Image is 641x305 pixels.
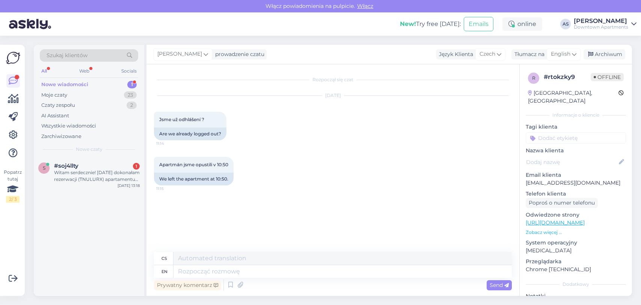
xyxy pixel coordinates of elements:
div: Prywatny komentarz [154,280,221,290]
div: Dodatkowy [526,281,626,288]
div: Archiwum [584,49,625,59]
p: Zobacz więcej ... [526,229,626,236]
div: 23 [124,91,137,99]
div: cs [161,252,167,265]
div: 2 [127,102,137,109]
div: Rozpoczął się czat [154,76,512,83]
div: Witam serdecznie! [DATE] dokonałam rezerwacji (TNULURX) apartamentu na miesiąc. Podałam detale ka... [54,169,140,183]
div: Are we already logged out? [154,127,226,140]
div: We left the apartment at 10:50. [154,173,234,185]
p: Notatki [526,292,626,300]
span: 11:15 [156,186,184,191]
input: Dodaj nazwę [526,158,617,166]
div: Język Klienta [436,50,473,58]
a: [PERSON_NAME]Downtown Apartments [574,18,636,30]
p: Email klienta [526,171,626,179]
span: Send [490,282,509,288]
div: All [40,66,48,76]
div: online [502,17,542,31]
div: Informacje o kliencie [526,112,626,118]
span: Włącz [355,3,376,9]
div: [GEOGRAPHIC_DATA], [GEOGRAPHIC_DATA] [528,89,618,105]
div: Zarchiwizowane [41,133,81,140]
div: Nowe wiadomości [41,81,88,88]
input: Dodać etykietę [526,132,626,144]
p: [EMAIL_ADDRESS][DOMAIN_NAME] [526,179,626,187]
p: Nazwa klienta [526,147,626,155]
span: s [43,165,45,171]
p: [MEDICAL_DATA] [526,247,626,255]
a: [URL][DOMAIN_NAME] [526,219,585,226]
img: Askly Logo [6,51,20,65]
div: 1 [133,163,140,170]
span: English [551,50,570,58]
span: Jsme už odhlášení ? [159,117,204,122]
span: #soj4llty [54,162,78,169]
div: [PERSON_NAME] [574,18,628,24]
p: Tagi klienta [526,123,626,131]
div: [DATE] [154,92,512,99]
div: prowadzenie czatu [212,50,264,58]
span: Nowe czaty [76,146,103,153]
p: Chrome [TECHNICAL_ID] [526,266,626,273]
span: Szukaj klientów [47,52,87,59]
span: [PERSON_NAME] [157,50,202,58]
div: Poproś o numer telefonu [526,198,598,208]
span: r [532,75,535,81]
p: Przeglądarka [526,258,626,266]
p: Telefon klienta [526,190,626,198]
div: 1 [127,81,137,88]
span: Czech [480,50,495,58]
p: Odwiedzone strony [526,211,626,219]
div: 2 / 3 [6,196,20,203]
div: Czaty zespołu [41,102,75,109]
button: Emails [464,17,493,31]
div: Socials [120,66,138,76]
div: Moje czaty [41,91,67,99]
div: Web [78,66,91,76]
span: Apartmán jsme opustili v 10:50 [159,162,228,167]
div: en [161,265,167,278]
div: Popatrz tutaj [6,169,20,203]
span: 11:14 [156,141,184,146]
div: Downtown Apartments [574,24,628,30]
p: System operacyjny [526,239,626,247]
b: New! [400,20,416,27]
div: # rtokzky9 [544,73,591,82]
span: Offline [591,73,624,81]
div: AS [560,19,571,29]
div: [DATE] 13:18 [118,183,140,188]
div: AI Assistant [41,112,69,120]
div: Wszystkie wiadomości [41,122,96,130]
div: Tłumacz na [511,50,544,58]
div: Try free [DATE]: [400,20,461,29]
